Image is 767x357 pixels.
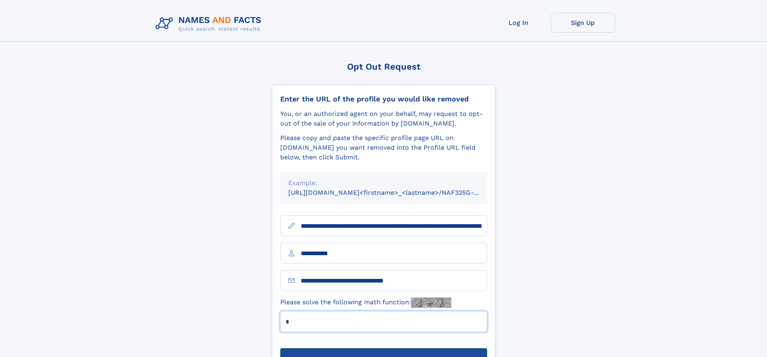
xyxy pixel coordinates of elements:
[152,13,268,35] img: Logo Names and Facts
[280,133,487,162] div: Please copy and paste the specific profile page URL on [DOMAIN_NAME] you want removed into the Pr...
[280,109,487,128] div: You, or an authorized agent on your behalf, may request to opt-out of the sale of your informatio...
[280,297,451,308] label: Please solve the following math function:
[288,178,479,188] div: Example:
[288,189,502,196] small: [URL][DOMAIN_NAME]<firstname>_<lastname>/NAF325G-xxxxxxxx
[272,62,496,72] div: Opt Out Request
[551,13,615,33] a: Sign Up
[486,13,551,33] a: Log In
[280,95,487,103] div: Enter the URL of the profile you would like removed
